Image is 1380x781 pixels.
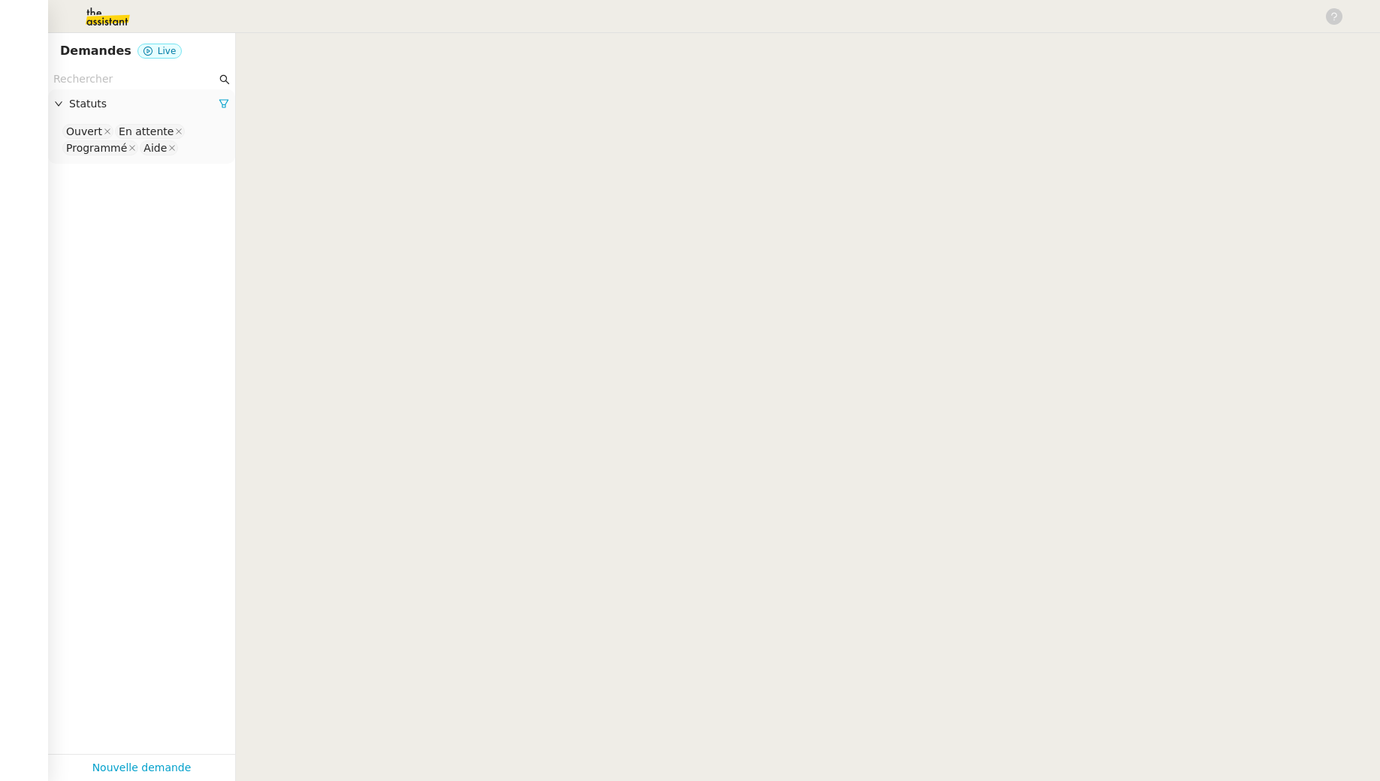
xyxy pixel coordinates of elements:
nz-select-item: Aide [140,140,178,155]
div: Aide [143,141,167,155]
div: Ouvert [66,125,102,138]
input: Rechercher [53,71,216,88]
span: Statuts [69,95,219,113]
a: Nouvelle demande [92,759,192,776]
nz-select-item: En attente [115,124,185,139]
div: En attente [119,125,174,138]
div: Statuts [48,89,235,119]
nz-select-item: Ouvert [62,124,113,139]
span: Live [158,46,177,56]
nz-page-header-title: Demandes [60,41,131,62]
div: Programmé [66,141,127,155]
nz-select-item: Programmé [62,140,138,155]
